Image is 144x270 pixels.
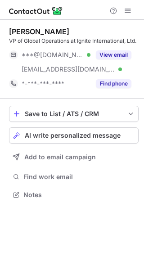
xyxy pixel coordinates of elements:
[22,51,84,59] span: ***@[DOMAIN_NAME]
[9,127,139,144] button: AI write personalized message
[96,50,131,59] button: Reveal Button
[96,79,131,88] button: Reveal Button
[9,149,139,165] button: Add to email campaign
[9,189,139,201] button: Notes
[25,132,121,139] span: AI write personalized message
[24,153,96,161] span: Add to email campaign
[22,65,115,73] span: [EMAIL_ADDRESS][DOMAIN_NAME]
[9,27,69,36] div: [PERSON_NAME]
[9,171,139,183] button: Find work email
[23,173,135,181] span: Find work email
[25,110,123,117] div: Save to List / ATS / CRM
[9,37,139,45] div: VP of Global Operations at Ignite International, Ltd.
[9,106,139,122] button: save-profile-one-click
[9,5,63,16] img: ContactOut v5.3.10
[23,191,135,199] span: Notes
